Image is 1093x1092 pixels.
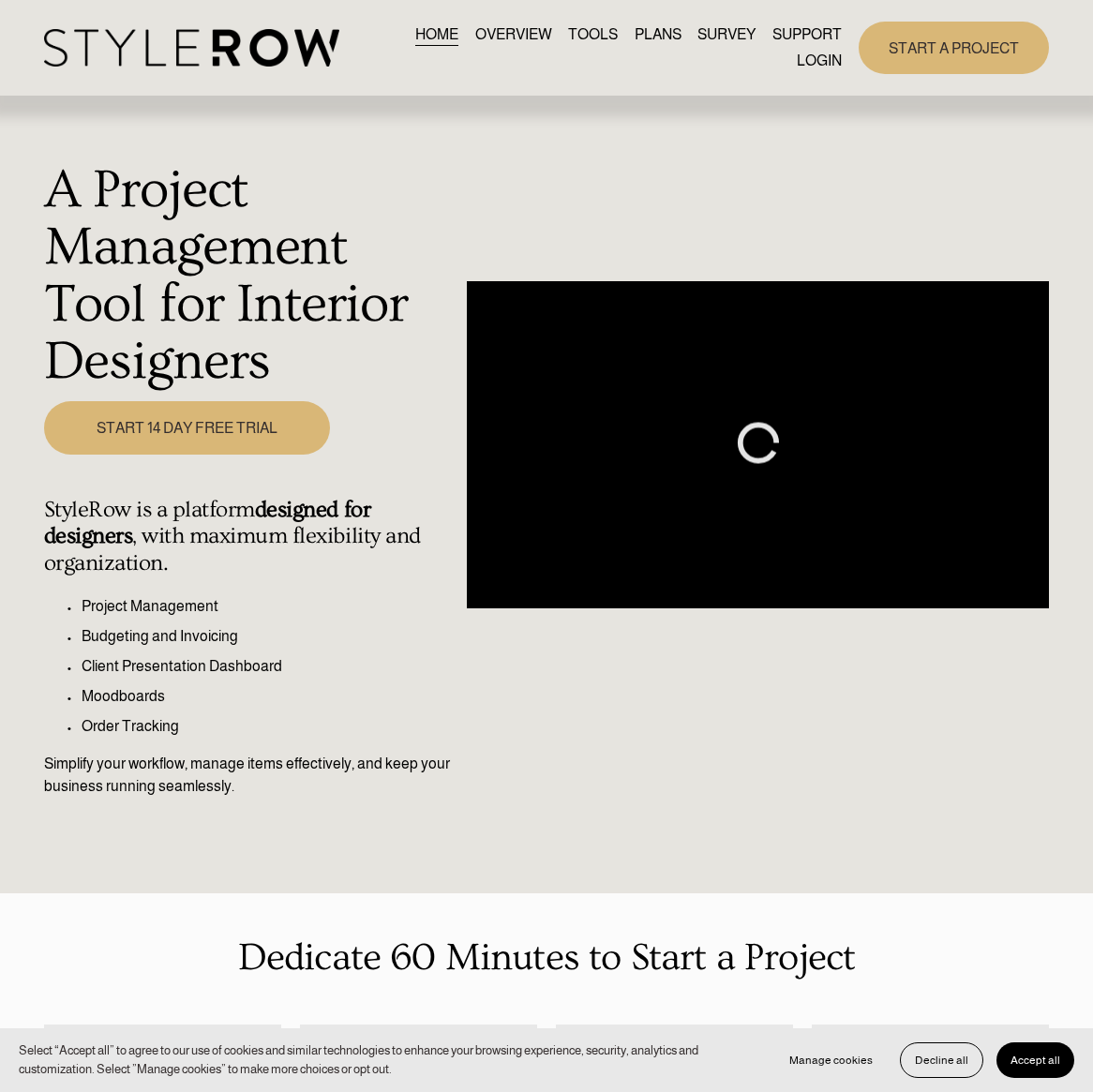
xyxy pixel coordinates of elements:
[44,29,339,67] img: StyleRow
[772,23,842,46] span: SUPPORT
[44,401,330,455] a: START 14 DAY FREE TRIAL
[775,1042,887,1078] button: Manage cookies
[19,1041,756,1079] p: Select “Accept all” to agree to our use of cookies and similar technologies to enhance your brows...
[697,22,756,48] a: SURVEY
[82,685,457,708] p: Moodboards
[415,22,458,48] a: HOME
[44,753,457,798] p: Simplify your workflow, manage items effectively, and keep your business running seamlessly.
[635,22,681,48] a: PLANS
[82,655,457,678] p: Client Presentation Dashboard
[996,1042,1074,1078] button: Accept all
[44,161,457,391] h1: A Project Management Tool for Interior Designers
[772,22,842,48] a: folder dropdown
[900,1042,983,1078] button: Decline all
[859,22,1049,73] a: START A PROJECT
[82,595,457,618] p: Project Management
[568,22,618,48] a: TOOLS
[44,929,1050,987] p: Dedicate 60 Minutes to Start a Project
[1011,1054,1060,1067] span: Accept all
[915,1054,968,1067] span: Decline all
[44,497,457,577] h4: StyleRow is a platform , with maximum flexibility and organization.
[82,625,457,648] p: Budgeting and Invoicing
[797,48,842,73] a: LOGIN
[789,1054,873,1067] span: Manage cookies
[475,22,552,48] a: OVERVIEW
[82,715,457,738] p: Order Tracking
[44,497,376,549] strong: designed for designers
